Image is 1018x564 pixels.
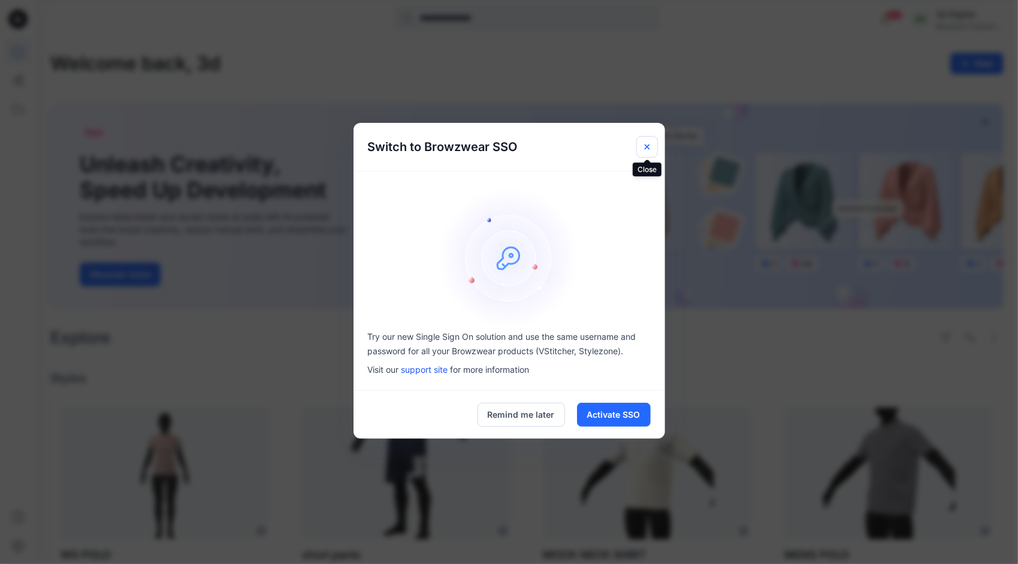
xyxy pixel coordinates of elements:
button: Activate SSO [577,403,651,427]
h5: Switch to Browzwear SSO [354,123,532,171]
p: Try our new Single Sign On solution and use the same username and password for all your Browzwear... [368,330,651,358]
button: Close [636,136,658,158]
p: Visit our for more information [368,363,651,376]
button: Remind me later [478,403,565,427]
a: support site [401,364,448,375]
img: onboarding-sz2.46497b1a466840e1406823e529e1e164.svg [437,186,581,330]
